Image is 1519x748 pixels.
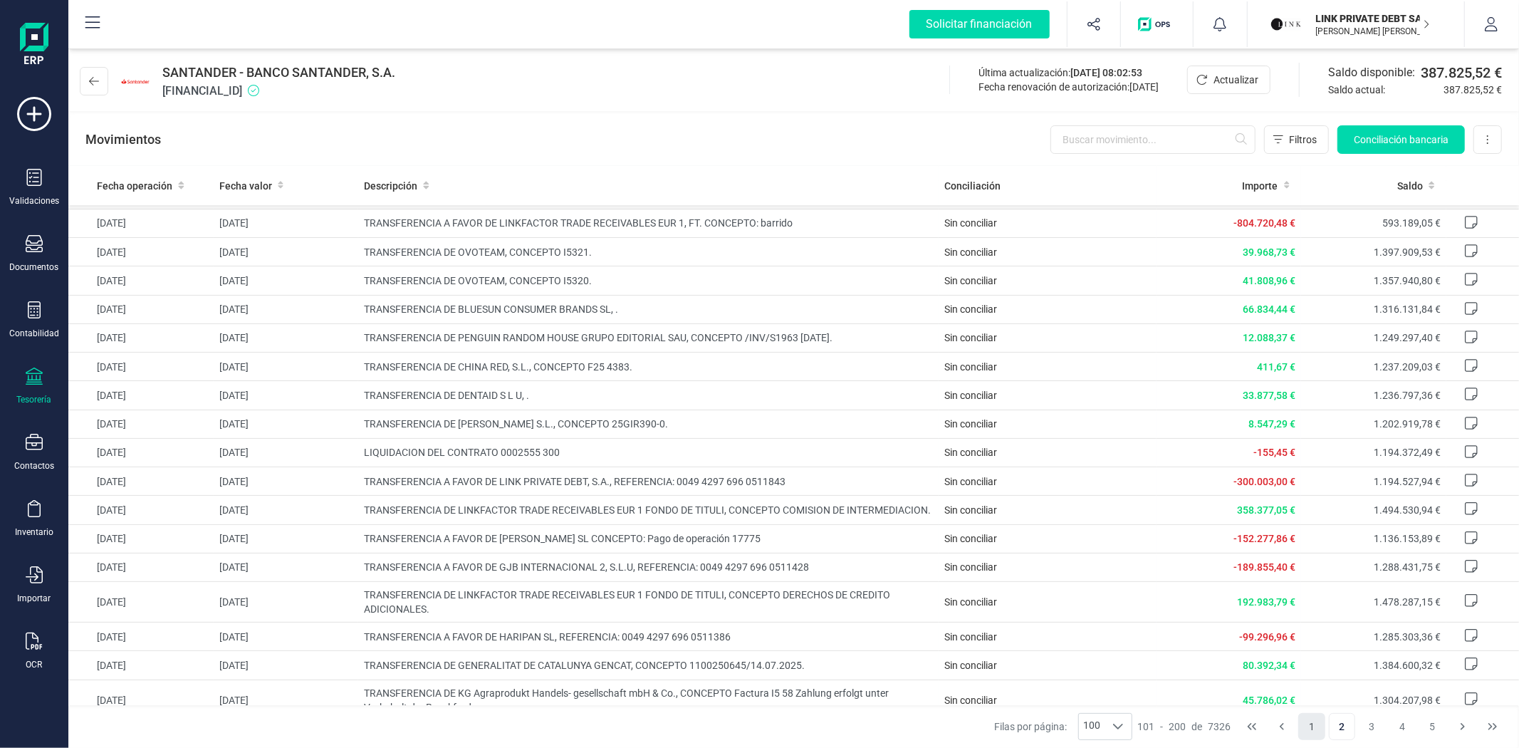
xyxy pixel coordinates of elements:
img: LI [1270,9,1302,40]
span: Sin conciliar [944,246,997,258]
button: Conciliación bancaria [1337,125,1465,154]
span: Sin conciliar [944,418,997,430]
span: 39.968,73 € [1243,246,1295,258]
td: [DATE] [214,623,359,651]
td: [DATE] [68,410,214,438]
span: 33.877,58 € [1243,390,1295,401]
div: Fecha renovación de autorización: [978,80,1159,94]
td: 1.236.797,36 € [1301,381,1446,410]
span: TRANSFERENCIA DE KG Agraprodukt Handels- gesellschaft mbH & Co., CONCEPTO Factura I5 58 Zahlung e... [364,686,933,715]
p: LINK PRIVATE DEBT SA [1316,11,1430,26]
span: SANTANDER - BANCO SANTANDER, S.A. [162,63,395,83]
div: Importar [18,593,51,604]
span: Sin conciliar [944,447,997,458]
span: 200 [1169,720,1186,734]
span: Filtros [1289,133,1317,147]
button: Filtros [1264,125,1329,154]
td: 1.397.909,53 € [1301,238,1446,266]
button: LILINK PRIVATE DEBT SA[PERSON_NAME] [PERSON_NAME] [1265,1,1447,47]
span: TRANSFERENCIA DE OVOTEAM, CONCEPTO I5321. [364,245,933,259]
span: TRANSFERENCIA A FAVOR DE [PERSON_NAME] SL CONCEPTO: Pago de operación 17775 [364,531,933,546]
td: [DATE] [68,209,214,237]
td: [DATE] [214,651,359,680]
button: Next Page [1449,713,1476,740]
span: Sin conciliar [944,561,997,573]
span: de [1192,720,1203,734]
span: -300.003,00 € [1233,476,1295,487]
button: Page 2 [1329,713,1356,740]
span: -804.720,48 € [1233,217,1295,229]
span: Actualizar [1213,73,1258,87]
button: Page 4 [1389,713,1416,740]
span: Conciliación bancaria [1354,133,1448,147]
span: TRANSFERENCIA DE OVOTEAM, CONCEPTO I5320. [364,274,933,288]
td: [DATE] [214,553,359,581]
td: 1.194.372,49 € [1301,438,1446,467]
td: [DATE] [214,680,359,720]
span: TRANSFERENCIA DE DENTAID S L U, . [364,388,933,402]
img: Logo de OPS [1138,17,1176,31]
span: 358.377,05 € [1237,504,1295,516]
td: [DATE] [68,295,214,323]
span: -189.855,40 € [1233,561,1295,573]
td: [DATE] [68,266,214,295]
span: 66.834,44 € [1243,303,1295,315]
td: [DATE] [68,353,214,381]
span: TRANSFERENCIA DE LINKFACTOR TRADE RECEIVABLES EUR 1 FONDO DE TITULI, CONCEPTO DERECHOS DE CREDITO... [364,588,933,616]
span: LIQUIDACION DEL CONTRATO 0002555 300 [364,445,933,459]
span: TRANSFERENCIA DE BLUESUN CONSUMER BRANDS SL, . [364,302,933,316]
span: 7326 [1209,720,1231,734]
div: Documentos [10,261,59,273]
div: Contabilidad [9,328,59,339]
span: -99.296,96 € [1239,631,1295,643]
span: 8.547,29 € [1248,418,1295,430]
button: Page 3 [1359,713,1386,740]
td: [DATE] [68,651,214,680]
div: Tesorería [17,394,52,405]
td: [DATE] [68,582,214,623]
input: Buscar movimiento... [1050,125,1256,154]
span: TRANSFERENCIA A FAVOR DE LINKFACTOR TRADE RECEIVABLES EUR 1, FT. CONCEPTO: barrido [364,216,933,230]
button: Page 5 [1419,713,1446,740]
td: [DATE] [68,496,214,524]
button: First Page [1238,713,1265,740]
div: Inventario [15,526,53,538]
td: 1.285.303,36 € [1301,623,1446,651]
span: Sin conciliar [944,631,997,643]
span: 101 [1138,720,1155,734]
span: [FINANCIAL_ID] [162,83,395,100]
td: [DATE] [68,553,214,581]
td: [DATE] [214,238,359,266]
div: OCR [26,659,43,670]
td: 1.194.527,94 € [1301,467,1446,496]
span: TRANSFERENCIA A FAVOR DE HARIPAN SL, REFERENCIA: 0049 4297 696 0511386 [364,630,933,644]
span: Sin conciliar [944,660,997,671]
p: Movimientos [85,130,161,150]
span: Conciliación [944,179,1001,193]
span: Sin conciliar [944,390,997,401]
td: [DATE] [214,410,359,438]
img: Logo Finanedi [20,23,48,68]
span: Sin conciliar [944,303,997,315]
td: [DATE] [214,582,359,623]
td: [DATE] [68,238,214,266]
td: [DATE] [68,623,214,651]
td: 1.249.297,40 € [1301,323,1446,352]
td: [DATE] [68,467,214,496]
span: Sin conciliar [944,361,997,373]
span: Descripción [364,179,417,193]
span: Saldo actual: [1328,83,1438,97]
td: [DATE] [214,524,359,553]
span: Importe [1243,179,1278,193]
span: 100 [1079,714,1105,739]
span: Sin conciliar [944,596,997,608]
span: 192.983,79 € [1237,596,1295,608]
span: -155,45 € [1253,447,1295,458]
td: [DATE] [214,295,359,323]
span: Fecha operación [97,179,172,193]
button: Solicitar financiación [892,1,1067,47]
td: [DATE] [68,323,214,352]
td: 1.494.530,94 € [1301,496,1446,524]
td: [DATE] [68,524,214,553]
span: Sin conciliar [944,695,997,706]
